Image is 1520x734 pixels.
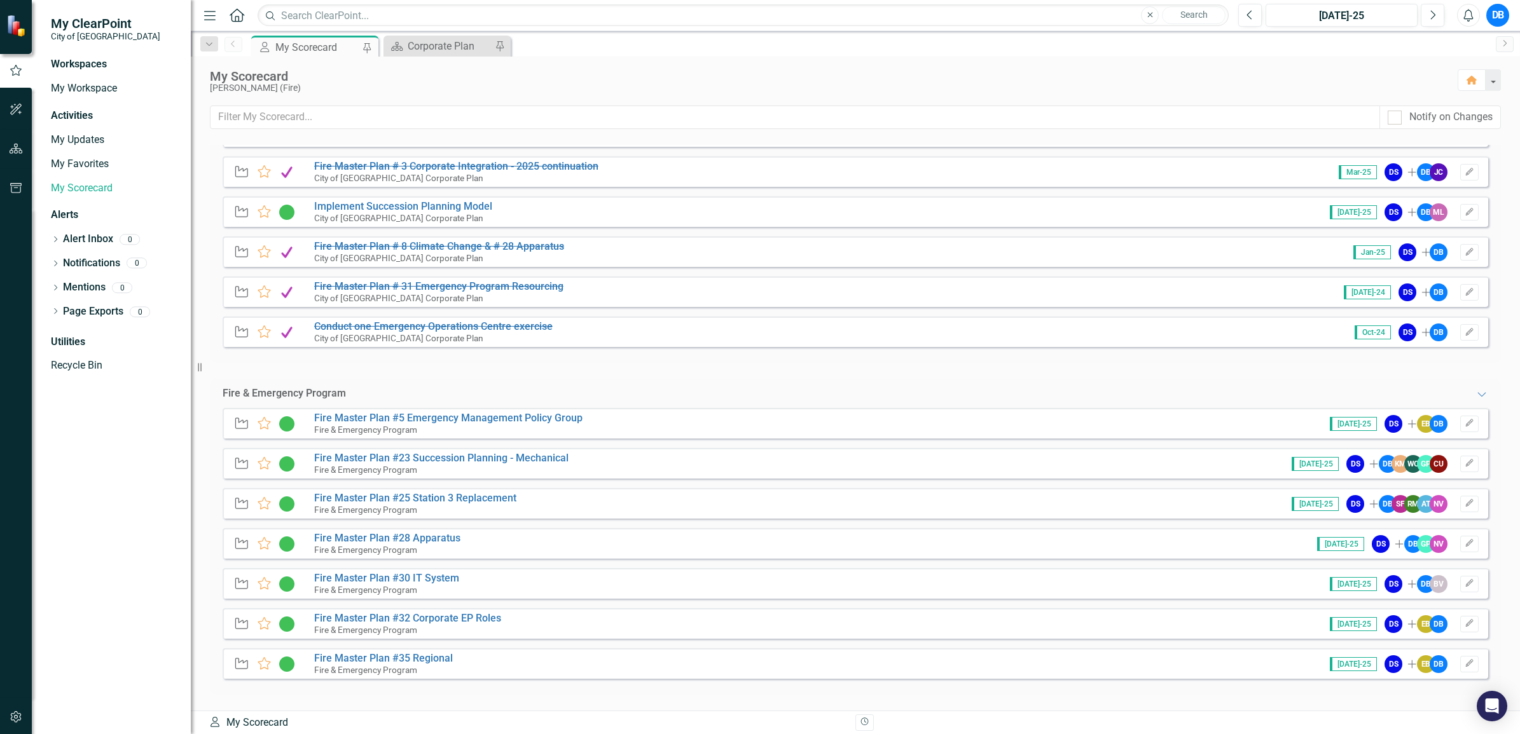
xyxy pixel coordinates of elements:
[279,245,295,260] img: Complete
[1417,455,1435,473] div: GP
[120,234,140,245] div: 0
[314,545,417,555] small: Fire & Emergency Program
[51,81,178,96] a: My Workspace
[1430,655,1447,673] div: DB
[279,205,295,220] img: In Progress
[1385,415,1402,433] div: DS
[1430,283,1447,301] div: DB
[130,306,150,317] div: 0
[314,333,483,343] small: City of [GEOGRAPHIC_DATA] Corporate Plan
[1330,617,1377,631] span: [DATE]-25
[51,57,107,72] div: Workspaces
[258,4,1229,27] input: Search ClearPoint...
[1417,655,1435,673] div: EB
[63,304,123,319] a: Page Exports
[1292,457,1339,471] span: [DATE]-25
[314,213,483,223] small: City of [GEOGRAPHIC_DATA] Corporate Plan
[314,612,501,624] a: Fire Master Plan #32 Corporate EP Roles
[1399,283,1416,301] div: DS
[63,232,113,247] a: Alert Inbox
[408,38,492,54] div: Corporate Plan
[1430,243,1447,261] div: DB
[210,69,1445,83] div: My Scorecard
[63,256,120,271] a: Notifications
[1344,285,1391,299] span: [DATE]-24
[1430,495,1447,513] div: NV
[1330,577,1377,591] span: [DATE]-25
[1339,165,1377,179] span: Mar-25
[1409,110,1493,125] div: Notify on Changes
[314,412,583,424] a: Fire Master Plan #5 Emergency Management Policy Group
[1392,495,1409,513] div: SF
[1162,6,1226,24] button: Search
[1355,325,1391,339] span: Oct-24
[1266,4,1418,27] button: [DATE]-25
[1330,205,1377,219] span: [DATE]-25
[1379,495,1397,513] div: DB
[1430,203,1447,221] div: ML
[1385,163,1402,181] div: DS
[1417,415,1435,433] div: EB
[279,656,295,672] img: In Progress
[314,160,598,172] a: Fire Master Plan # 3 Corporate Integration - 2025 continuation
[1385,615,1402,633] div: DS
[279,536,295,552] img: In Progress
[1486,4,1509,27] button: DB
[63,280,106,295] a: Mentions
[1417,575,1435,593] div: DB
[1385,655,1402,673] div: DS
[1346,495,1364,513] div: DS
[51,109,178,123] div: Activities
[6,14,29,36] img: ClearPoint Strategy
[209,716,846,730] div: My Scorecard
[314,280,563,292] a: Fire Master Plan # 31 Emergency Program Resourcing
[1430,323,1447,341] div: DB
[1430,415,1447,433] div: DB
[1385,575,1402,593] div: DS
[1385,203,1402,221] div: DS
[1430,455,1447,473] div: CU
[51,16,160,31] span: My ClearPoint
[314,465,417,475] small: Fire & Emergency Program
[279,285,295,300] img: Complete
[1430,615,1447,633] div: DB
[1346,455,1364,473] div: DS
[279,325,295,340] img: Complete
[314,320,553,332] a: Conduct one Emergency Operations Centre exercise
[51,335,178,350] div: Utilities
[223,386,346,401] div: Fire & Emergency Program
[314,173,483,183] small: City of [GEOGRAPHIC_DATA] Corporate Plan
[314,293,483,303] small: City of [GEOGRAPHIC_DATA] Corporate Plan
[314,452,569,464] a: Fire Master Plan #23 Succession Planning - Mechanical
[1430,575,1447,593] div: BV
[314,572,459,584] a: Fire Master Plan #30 IT System
[314,240,564,252] a: Fire Master Plan # 8 Climate Change & # 28 Apparatus
[1292,497,1339,511] span: [DATE]-25
[314,425,417,435] small: Fire & Emergency Program
[1399,323,1416,341] div: DS
[314,652,453,664] a: Fire Master Plan #35 Regional
[279,416,295,432] img: In Progress
[1404,535,1422,553] div: DB
[51,208,178,222] div: Alerts
[210,83,1445,93] div: [PERSON_NAME] (Fire)
[314,585,417,595] small: Fire & Emergency Program
[314,625,417,635] small: Fire & Emergency Program
[1379,455,1397,473] div: DB
[1330,657,1377,671] span: [DATE]-25
[279,576,295,592] img: In Progress
[51,133,178,147] a: My Updates
[1317,537,1364,551] span: [DATE]-25
[314,532,460,544] a: Fire Master Plan #28 Apparatus
[279,456,295,472] img: In Progress
[279,165,295,180] img: Complete
[1430,163,1447,181] div: JC
[1399,243,1416,261] div: DS
[1270,8,1413,24] div: [DATE]-25
[314,492,516,504] a: Fire Master Plan #25 Station 3 Replacement
[127,258,147,269] div: 0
